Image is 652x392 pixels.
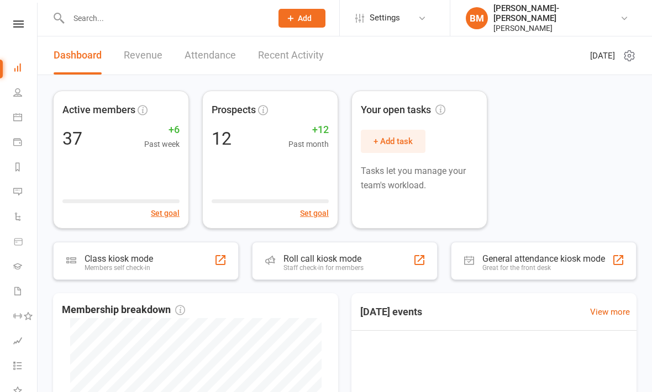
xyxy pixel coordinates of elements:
[482,253,605,264] div: General attendance kiosk mode
[212,102,256,118] span: Prospects
[351,302,431,322] h3: [DATE] events
[13,230,38,255] a: Product Sales
[13,81,38,106] a: People
[85,264,153,272] div: Members self check-in
[65,10,264,26] input: Search...
[13,330,38,354] a: Assessments
[62,302,185,318] span: Membership breakdown
[54,36,102,75] a: Dashboard
[85,253,153,264] div: Class kiosk mode
[62,130,82,147] div: 37
[288,138,329,150] span: Past month
[13,131,38,156] a: Payments
[466,7,488,29] div: BM
[13,56,38,81] a: Dashboard
[185,36,236,75] a: Attendance
[590,49,615,62] span: [DATE]
[300,207,329,219] button: Set goal
[144,138,180,150] span: Past week
[590,305,630,319] a: View more
[124,36,162,75] a: Revenue
[493,3,620,23] div: [PERSON_NAME]-[PERSON_NAME]
[370,6,400,30] span: Settings
[288,122,329,138] span: +12
[62,102,135,118] span: Active members
[361,164,478,192] p: Tasks let you manage your team's workload.
[283,253,364,264] div: Roll call kiosk mode
[151,207,180,219] button: Set goal
[258,36,324,75] a: Recent Activity
[298,14,312,23] span: Add
[13,156,38,181] a: Reports
[361,130,425,153] button: + Add task
[493,23,620,33] div: [PERSON_NAME]
[283,264,364,272] div: Staff check-in for members
[212,130,232,147] div: 12
[361,102,445,118] span: Your open tasks
[278,9,325,28] button: Add
[144,122,180,138] span: +6
[13,106,38,131] a: Calendar
[482,264,605,272] div: Great for the front desk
